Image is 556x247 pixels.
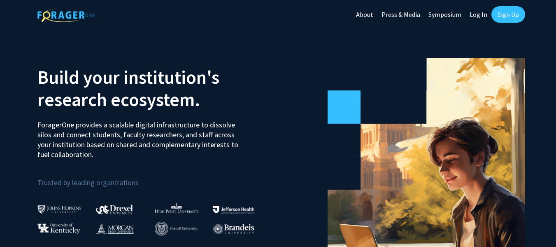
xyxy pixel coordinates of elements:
[37,166,272,189] p: Trusted by leading organizations
[37,66,272,111] h2: Build your institution's research ecosystem.
[155,203,198,213] img: High Point University
[37,223,80,234] img: University of Kentucky
[6,210,35,241] iframe: Chat
[37,114,244,160] p: ForagerOne provides a scalable digital infrastructure to dissolve silos and connect students, fac...
[213,206,254,214] img: Thomas Jefferson University
[491,6,525,23] a: Sign Up
[37,205,81,214] img: Johns Hopkins University
[96,205,133,214] img: Drexel University
[37,8,95,22] img: ForagerOne Logo
[155,222,198,235] img: Cornell University
[213,224,254,234] img: Brandeis University
[96,223,134,234] img: Morgan State University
